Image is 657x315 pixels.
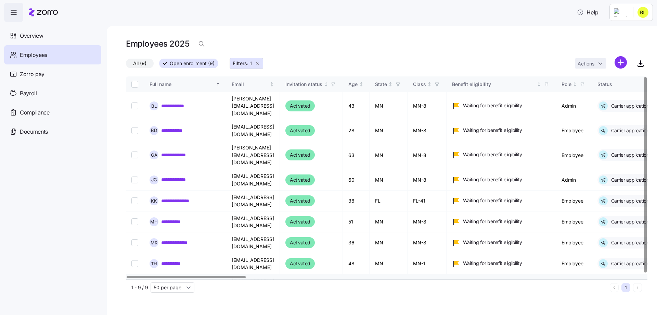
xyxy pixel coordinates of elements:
[370,253,408,274] td: MN
[577,8,598,16] span: Help
[343,274,370,295] td: 30
[537,82,541,87] div: Not sorted
[463,176,522,183] span: Waiting for benefit eligibility
[463,260,522,267] span: Waiting for benefit eligibility
[463,239,522,246] span: Waiting for benefit eligibility
[370,76,408,92] th: StateNot sorted
[131,177,138,183] input: Select record 4
[226,191,280,211] td: [EMAIL_ADDRESS][DOMAIN_NAME]
[370,232,408,253] td: MN
[4,45,101,64] a: Employees
[343,211,370,232] td: 51
[151,241,157,245] span: M R
[556,141,592,169] td: Employee
[150,220,158,224] span: M H
[226,120,280,141] td: [EMAIL_ADDRESS][DOMAIN_NAME]
[556,169,592,191] td: Admin
[408,274,447,295] td: MN-8
[556,92,592,120] td: Admin
[343,232,370,253] td: 36
[290,218,310,226] span: Activated
[343,191,370,211] td: 38
[290,126,310,135] span: Activated
[151,128,157,133] span: B D
[427,82,432,87] div: Not sorted
[343,76,370,92] th: AgeNot sorted
[226,253,280,274] td: [EMAIL_ADDRESS][DOMAIN_NAME]
[408,211,447,232] td: MN-8
[131,81,138,88] input: Select all records
[343,92,370,120] td: 43
[571,5,604,19] button: Help
[144,76,226,92] th: Full nameSorted ascending
[615,56,627,69] svg: add icon
[131,260,138,267] input: Select record 8
[226,92,280,120] td: [PERSON_NAME][EMAIL_ADDRESS][DOMAIN_NAME]
[463,102,522,109] span: Waiting for benefit eligibility
[408,253,447,274] td: MN-1
[556,211,592,232] td: Employee
[463,197,522,204] span: Waiting for benefit eligibility
[370,191,408,211] td: FL
[343,141,370,169] td: 63
[131,102,138,109] input: Select record 1
[131,284,148,291] span: 1 - 9 / 9
[20,128,48,136] span: Documents
[290,239,310,247] span: Activated
[610,283,619,292] button: Previous page
[463,151,522,158] span: Waiting for benefit eligibility
[343,120,370,141] td: 28
[269,82,274,87] div: Not sorted
[290,151,310,159] span: Activated
[463,218,522,225] span: Waiting for benefit eligibility
[133,59,146,68] span: All (9)
[370,92,408,120] td: MN
[562,81,571,88] div: Role
[597,81,647,88] div: Status
[290,176,310,184] span: Activated
[290,102,310,110] span: Activated
[20,89,37,98] span: Payroll
[230,58,263,69] button: Filters: 1
[151,153,157,157] span: G A
[131,218,138,225] input: Select record 6
[447,76,556,92] th: Benefit eligibilityNot sorted
[20,32,43,40] span: Overview
[131,127,138,134] input: Select record 2
[216,82,220,87] div: Sorted ascending
[370,211,408,232] td: MN
[4,64,101,84] a: Zorro pay
[556,76,592,92] th: RoleNot sorted
[170,59,215,68] span: Open enrollment (9)
[151,104,157,108] span: B L
[343,169,370,191] td: 60
[556,253,592,274] td: Employee
[408,232,447,253] td: MN-8
[408,141,447,169] td: MN-8
[226,169,280,191] td: [EMAIL_ADDRESS][DOMAIN_NAME]
[4,103,101,122] a: Compliance
[290,197,310,205] span: Activated
[408,120,447,141] td: MN-8
[290,259,310,268] span: Activated
[226,211,280,232] td: [EMAIL_ADDRESS][DOMAIN_NAME]
[621,283,630,292] button: 1
[226,141,280,169] td: [PERSON_NAME][EMAIL_ADDRESS][DOMAIN_NAME]
[126,38,189,49] h1: Employees 2025
[614,8,628,16] img: Employer logo
[348,81,358,88] div: Age
[343,253,370,274] td: 48
[408,169,447,191] td: MN-8
[285,81,322,88] div: Invitation status
[375,81,387,88] div: State
[572,82,577,87] div: Not sorted
[556,274,592,295] td: Employee
[150,81,215,88] div: Full name
[233,60,252,67] span: Filters: 1
[633,283,642,292] button: Next page
[4,26,101,45] a: Overview
[408,191,447,211] td: FL-41
[370,169,408,191] td: MN
[413,81,426,88] div: Class
[556,120,592,141] td: Employee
